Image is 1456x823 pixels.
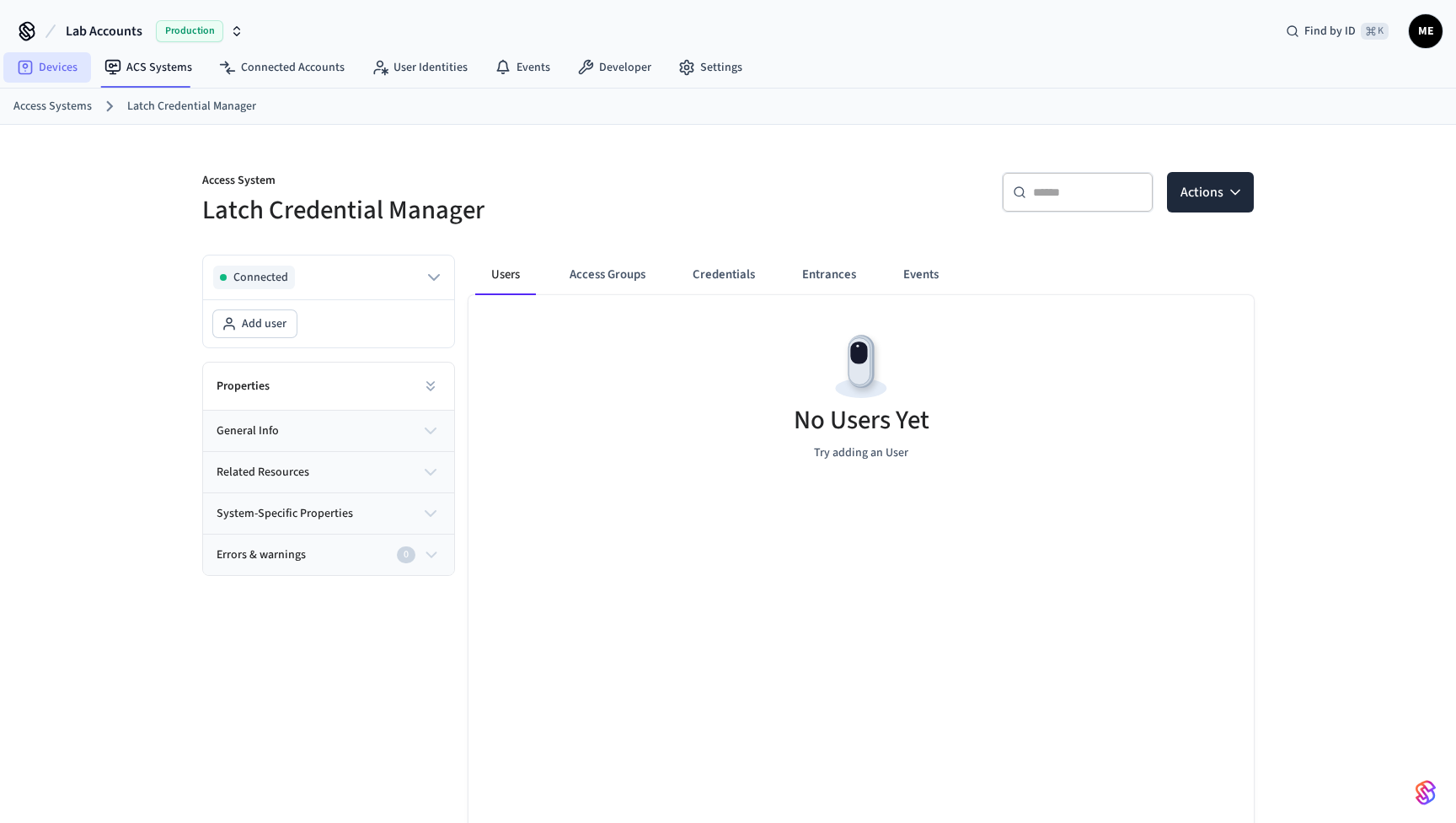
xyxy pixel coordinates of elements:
h2: Properties [217,378,270,395]
span: Add user [242,315,286,332]
span: general info [217,422,279,440]
a: ACS Systems [91,52,206,83]
span: Production [156,20,223,42]
button: Access Groups [556,255,659,295]
button: ME [1409,14,1443,48]
span: related resources [217,464,309,481]
a: Access Systems [13,98,92,116]
span: Connected [233,269,288,286]
h5: No Users Yet [794,403,929,438]
span: system-specific properties [217,505,353,523]
span: Lab Accounts [66,21,142,41]
div: 0 [397,546,415,563]
a: User Identities [358,52,481,83]
a: Events [481,52,564,83]
span: Errors & warnings [217,546,306,564]
div: Find by ID⌘ K [1272,16,1402,46]
button: Actions [1167,172,1254,212]
button: Add user [213,310,297,337]
button: Errors & warnings0 [203,535,454,575]
button: Users [475,255,536,295]
a: Settings [665,52,756,83]
a: Developer [564,52,665,83]
a: Devices [3,52,91,83]
span: Find by ID [1304,23,1356,40]
button: Entrances [789,255,870,295]
button: Credentials [679,255,768,295]
p: Access System [202,172,718,193]
img: SeamLogoGradient.69752ec5.svg [1416,779,1436,806]
button: system-specific properties [203,493,454,534]
a: Connected Accounts [206,52,358,83]
span: ME [1410,16,1441,46]
button: related resources [203,452,454,492]
button: general info [203,411,454,451]
button: Events [890,255,952,295]
button: Connected [213,266,444,289]
img: Devices Empty State [823,329,899,405]
a: Latch Credential Manager [127,98,256,116]
p: Try adding an User [814,444,908,462]
span: ⌘ K [1361,23,1389,40]
h5: Latch Credential Manager [202,193,718,228]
